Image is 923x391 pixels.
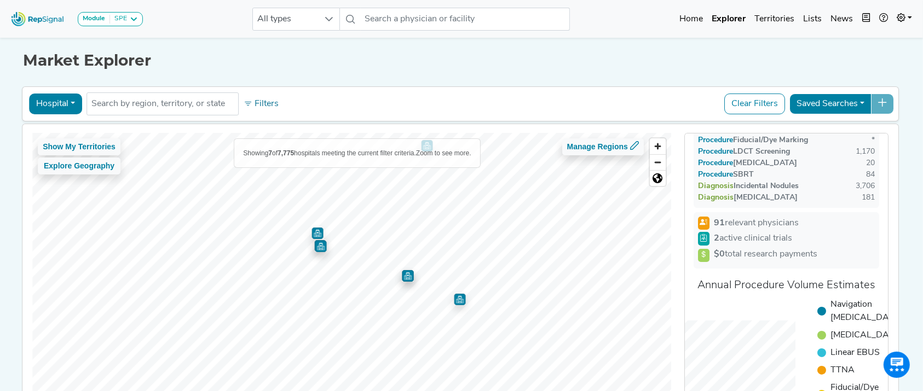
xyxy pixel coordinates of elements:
strong: Module [83,15,105,22]
span: Procedure [709,171,733,179]
a: Explorer [707,8,750,30]
li: [MEDICAL_DATA] [817,329,903,342]
input: Search by region, territory, or state [91,97,234,110]
span: All types [253,8,319,30]
span: Procedure [709,136,733,144]
span: Diagnosis [709,182,734,190]
strong: 91 [714,219,725,227]
li: TTNA [817,364,903,377]
div: Annual Procedure Volume Estimates [694,277,879,294]
div: Map marker [315,240,326,252]
button: Reset bearing to north [650,170,666,186]
span: active clinical trials [714,232,792,245]
div: Map marker [402,270,414,281]
button: Intel Book [857,8,875,30]
span: Diagnosis [709,194,734,202]
b: 7 [268,149,272,157]
button: ModuleSPE [78,12,143,26]
input: Search a physician or facility [361,8,570,31]
span: Zoom out [650,155,666,170]
div: 181 [862,192,875,203]
button: Saved Searches [789,94,872,114]
strong: 2 [714,234,719,243]
button: Zoom in [650,138,666,154]
strong: $0 [714,250,725,259]
li: Navigation [MEDICAL_DATA] [817,298,903,324]
button: Zoom out [650,154,666,170]
button: Filters [241,95,281,113]
div: 1,170 [856,146,875,157]
div: [MEDICAL_DATA] [698,157,797,169]
div: SBRT [698,169,754,180]
div: LDCT Screening [698,146,790,157]
div: Fiducial/Dye Marking [698,135,808,146]
button: Manage Regions [562,138,644,155]
div: Incidental Nodules [698,180,799,192]
button: Hospital [29,94,82,114]
div: 3,706 [856,180,875,192]
span: Reset zoom [650,171,666,186]
span: Zoom to see more. [416,149,471,157]
div: Map marker [315,241,327,252]
div: [MEDICAL_DATA] [698,192,798,203]
button: Explore Geography [38,157,120,174]
button: Show My Territories [38,138,120,155]
div: SPE [110,15,127,24]
span: total research payments [714,250,817,259]
button: Clear Filters [724,94,785,114]
span: Showing of hospitals meeting the current filter criteria. [243,149,416,157]
span: Procedure [709,148,733,156]
a: Territories [750,8,799,30]
span: Procedure [709,159,733,167]
div: Map marker [454,294,466,305]
b: 7,775 [278,149,294,157]
div: 84 [866,169,875,180]
span: relevant physicians [714,217,799,230]
h1: Market Explorer [23,51,900,70]
a: Home [675,8,707,30]
a: Lists [799,8,826,30]
div: Map marker [312,227,324,238]
li: Linear EBUS [817,346,903,359]
a: News [826,8,857,30]
div: 20 [866,157,875,169]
